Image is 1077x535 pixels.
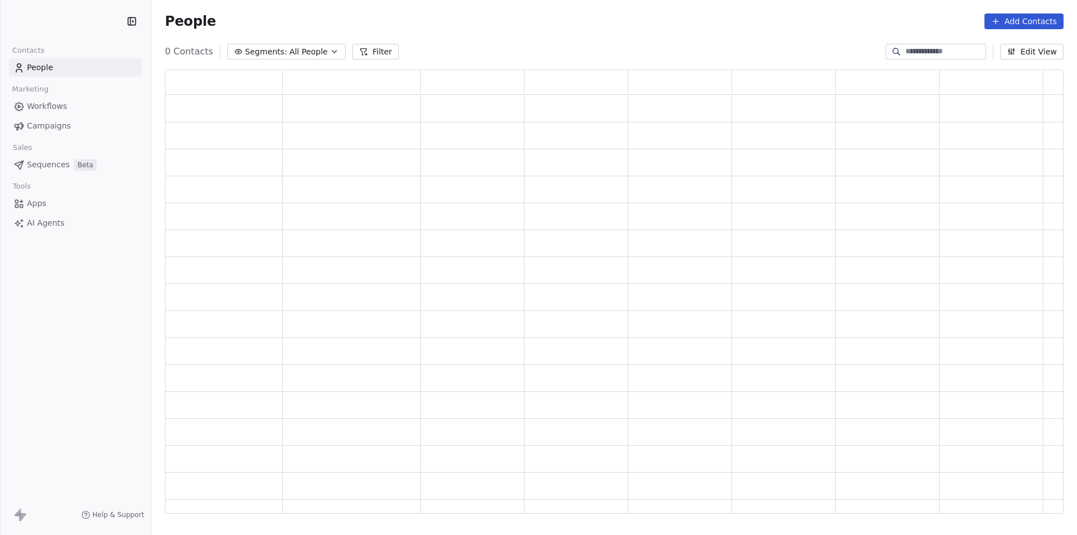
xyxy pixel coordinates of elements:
span: All People [289,46,328,58]
span: 0 Contacts [165,45,213,58]
span: AI Agents [27,217,65,229]
span: Sequences [27,159,70,171]
button: Edit View [1000,44,1064,60]
span: Workflows [27,100,67,112]
span: People [27,62,53,74]
a: Help & Support [81,510,144,519]
span: Segments: [245,46,287,58]
span: Contacts [7,42,49,59]
a: People [9,58,142,77]
a: AI Agents [9,214,142,232]
a: Workflows [9,97,142,116]
span: People [165,13,216,30]
button: Add Contacts [984,13,1064,29]
a: Apps [9,194,142,213]
button: Filter [352,44,399,60]
span: Marketing [7,81,53,98]
span: Beta [74,159,96,171]
span: Apps [27,198,47,209]
a: Campaigns [9,117,142,135]
span: Tools [8,178,35,195]
span: Campaigns [27,120,71,132]
span: Help & Support [93,510,144,519]
a: SequencesBeta [9,156,142,174]
span: Sales [8,139,37,156]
